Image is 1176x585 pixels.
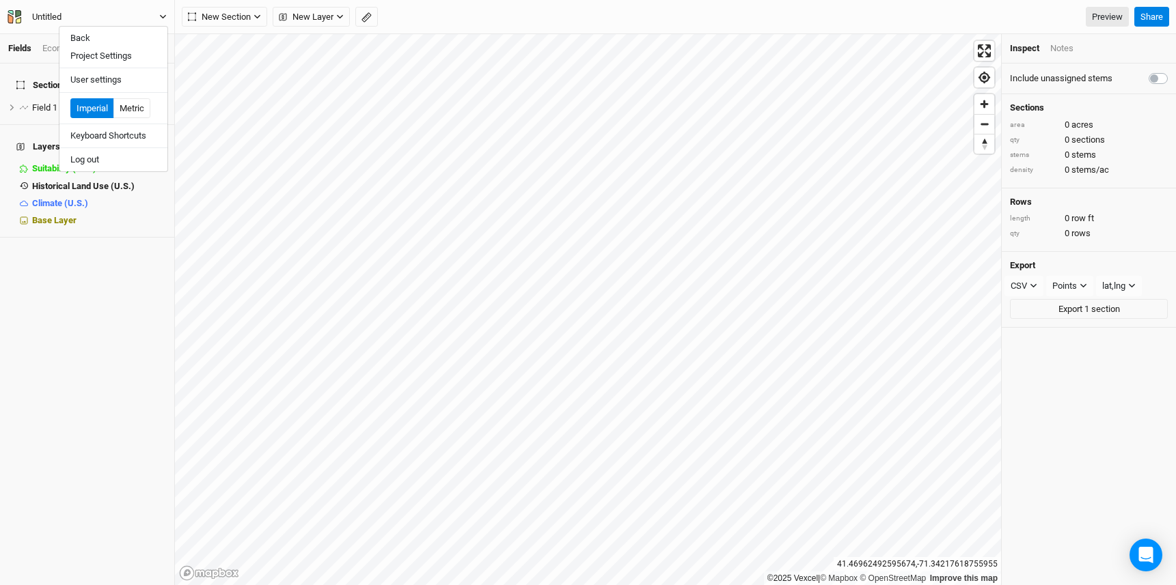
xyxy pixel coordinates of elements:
a: Mapbox [820,573,858,583]
span: Zoom out [974,115,994,134]
button: Project Settings [59,47,167,65]
button: Reset bearing to north [974,134,994,154]
div: 0 [1010,212,1168,225]
div: 0 [1010,149,1168,161]
button: CSV [1004,276,1043,296]
span: Suitability (U.S.) [32,163,96,173]
span: stems/ac [1071,164,1109,176]
h4: Rows [1010,197,1168,208]
div: qty [1010,229,1058,239]
button: Keyboard Shortcuts [59,127,167,145]
div: lat,lng [1102,279,1125,293]
div: Notes [1050,42,1074,55]
div: Climate (U.S.) [32,198,166,209]
span: rows [1071,227,1091,240]
span: Climate (U.S.) [32,198,88,208]
button: Zoom in [974,94,994,114]
span: Field 1 [32,102,57,113]
button: Back [59,29,167,47]
button: New Layer [273,7,350,27]
h4: Export [1010,260,1168,271]
div: Field 1 [32,102,166,113]
div: area [1010,120,1058,130]
div: 0 [1010,134,1168,146]
div: | [767,571,998,585]
span: Sections [16,80,67,91]
h4: Sections [1010,102,1168,113]
span: New Section [188,10,251,24]
button: Shortcut: M [355,7,378,27]
span: row ft [1071,212,1094,225]
a: Improve this map [930,573,998,583]
div: 0 [1010,164,1168,176]
div: CSV [1011,279,1027,293]
button: Find my location [974,68,994,87]
button: Untitled [7,10,167,25]
span: Reset bearing to north [974,134,994,154]
a: Preview [1086,7,1129,27]
span: stems [1071,149,1096,161]
a: ©2025 Vexcel [767,573,818,583]
button: Log out [59,151,167,169]
span: acres [1071,119,1093,131]
a: OpenStreetMap [860,573,926,583]
span: New Layer [279,10,333,24]
div: Points [1052,279,1077,293]
button: New Section [182,7,267,27]
label: Include unassigned stems [1010,72,1112,85]
div: Inspect [1010,42,1039,55]
div: qty [1010,135,1058,145]
button: Zoom out [974,114,994,134]
button: Enter fullscreen [974,41,994,61]
div: density [1010,165,1058,175]
div: Untitled [32,10,61,24]
div: Historical Land Use (U.S.) [32,181,166,192]
div: length [1010,214,1058,224]
div: Open Intercom Messenger [1130,539,1162,571]
a: Fields [8,43,31,53]
div: Suitability (U.S.) [32,163,166,174]
div: stems [1010,150,1058,160]
div: Economics [42,42,85,55]
div: 0 [1010,119,1168,131]
div: 41.46962492595674 , -71.34217618755955 [834,557,1001,571]
button: Share [1134,7,1169,27]
div: Base Layer [32,215,166,226]
span: Base Layer [32,215,77,225]
span: Historical Land Use (U.S.) [32,181,135,191]
canvas: Map [175,34,1001,585]
h4: Layers [8,133,166,160]
a: Mapbox logo [179,565,239,581]
button: Points [1046,276,1093,296]
button: Export 1 section [1010,299,1168,319]
button: User settings [59,71,167,89]
button: Metric [113,98,150,119]
button: lat,lng [1096,276,1142,296]
div: 0 [1010,227,1168,240]
span: sections [1071,134,1105,146]
button: Imperial [70,98,114,119]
